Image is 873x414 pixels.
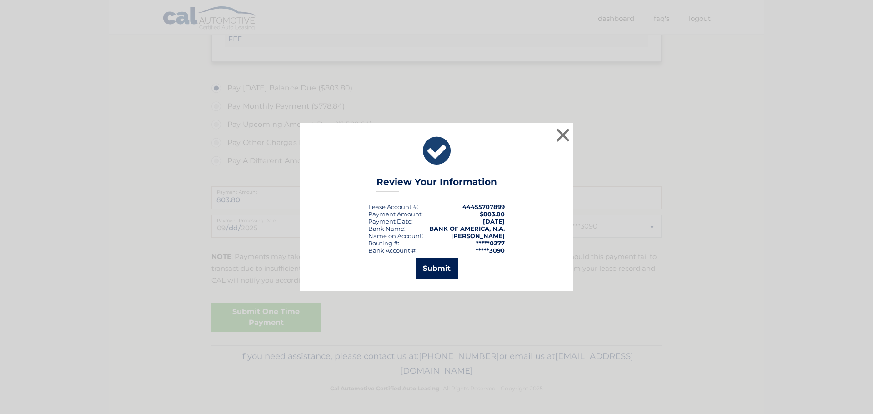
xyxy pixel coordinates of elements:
button: Submit [416,258,458,279]
div: : [368,218,413,225]
strong: 44455707899 [462,203,505,210]
strong: [PERSON_NAME] [451,232,505,239]
button: × [554,126,572,144]
h3: Review Your Information [376,176,497,192]
div: Routing #: [368,239,399,247]
span: [DATE] [483,218,505,225]
div: Bank Account #: [368,247,417,254]
span: Payment Date [368,218,411,225]
div: Name on Account: [368,232,423,239]
div: Bank Name: [368,225,406,232]
strong: BANK OF AMERICA, N.A. [429,225,505,232]
span: $803.80 [480,210,505,218]
div: Lease Account #: [368,203,418,210]
div: Payment Amount: [368,210,423,218]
